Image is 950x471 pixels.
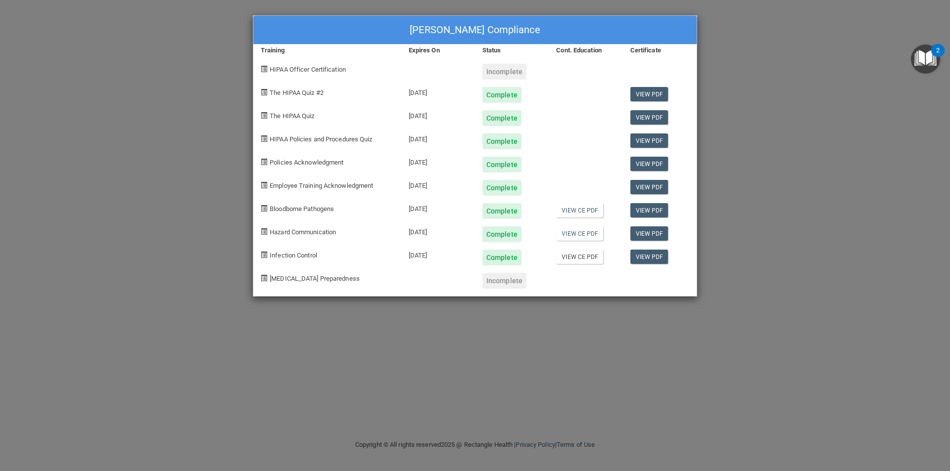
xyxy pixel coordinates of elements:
[401,219,475,242] div: [DATE]
[401,149,475,172] div: [DATE]
[401,80,475,103] div: [DATE]
[482,226,522,242] div: Complete
[556,203,603,217] a: View CE PDF
[270,182,373,189] span: Employee Training Acknowledgment
[482,157,522,172] div: Complete
[482,250,522,265] div: Complete
[270,159,343,166] span: Policies Acknowledgment
[401,126,475,149] div: [DATE]
[270,112,314,120] span: The HIPAA Quiz
[630,250,668,264] a: View PDF
[549,44,622,56] div: Cont. Education
[270,252,317,259] span: Infection Control
[482,180,522,196] div: Complete
[482,203,522,219] div: Complete
[270,205,334,213] span: Bloodborne Pathogens
[556,226,603,241] a: View CE PDF
[630,226,668,241] a: View PDF
[630,87,668,101] a: View PDF
[556,250,603,264] a: View CE PDF
[623,44,697,56] div: Certificate
[911,44,940,74] button: Open Resource Center, 2 new notifications
[482,64,526,80] div: Incomplete
[630,157,668,171] a: View PDF
[482,87,522,103] div: Complete
[936,50,940,63] div: 2
[482,273,526,289] div: Incomplete
[482,133,522,149] div: Complete
[253,44,401,56] div: Training
[630,133,668,148] a: View PDF
[630,180,668,194] a: View PDF
[630,203,668,217] a: View PDF
[270,89,324,96] span: The HIPAA Quiz #2
[270,275,360,282] span: [MEDICAL_DATA] Preparedness
[401,172,475,196] div: [DATE]
[270,66,346,73] span: HIPAA Officer Certification
[270,228,336,236] span: Hazard Communication
[482,110,522,126] div: Complete
[253,16,697,44] div: [PERSON_NAME] Compliance
[401,196,475,219] div: [DATE]
[401,44,475,56] div: Expires On
[475,44,549,56] div: Status
[401,103,475,126] div: [DATE]
[270,135,372,143] span: HIPAA Policies and Procedures Quiz
[630,110,668,125] a: View PDF
[401,242,475,265] div: [DATE]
